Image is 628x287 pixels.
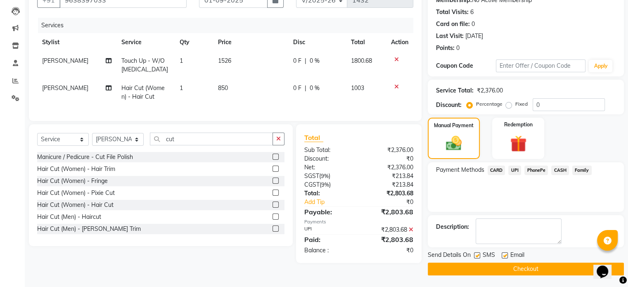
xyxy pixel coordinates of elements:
div: Hair Cut (Women) - Pixie Cut [37,189,115,197]
span: Family [572,166,592,175]
th: Qty [175,33,213,52]
div: ₹0 [369,198,419,206]
div: ( ) [298,180,359,189]
div: Services [38,18,419,33]
div: Discount: [436,101,462,109]
span: 0 F [293,57,301,65]
div: Last Visit: [436,32,464,40]
div: ₹2,803.68 [359,225,419,234]
span: 0 F [293,84,301,93]
div: Coupon Code [436,62,496,70]
span: CGST [304,181,320,188]
div: Hair Cut (Men) - Haircut [37,213,101,221]
span: 1526 [218,57,231,64]
span: 1 [180,57,183,64]
div: Service Total: [436,86,474,95]
div: Sub Total: [298,146,359,154]
span: Touch Up - W/O [MEDICAL_DATA] [121,57,168,73]
a: Add Tip [298,198,369,206]
label: Redemption [504,121,533,128]
span: [PERSON_NAME] [42,57,88,64]
div: Hair Cut (Women) - Hair Trim [37,165,115,173]
div: ₹0 [359,154,419,163]
button: Checkout [428,263,624,275]
label: Fixed [515,100,528,108]
div: ₹213.84 [359,172,419,180]
span: Email [510,251,524,261]
button: Apply [589,60,612,72]
span: Hair Cut (Women) - Hair Cut [121,84,165,100]
span: 0 % [310,84,320,93]
span: Payment Methods [436,166,484,174]
div: 0 [456,44,460,52]
div: ₹2,376.00 [477,86,503,95]
div: ₹2,803.68 [359,235,419,244]
span: 1800.68 [351,57,372,64]
span: 1003 [351,84,364,92]
span: 9% [321,181,329,188]
span: UPI [508,166,521,175]
span: | [305,57,306,65]
span: | [305,84,306,93]
span: Send Details On [428,251,471,261]
span: SMS [483,251,495,261]
span: PhonePe [524,166,548,175]
span: [PERSON_NAME] [42,84,88,92]
div: ₹213.84 [359,180,419,189]
div: ₹2,803.68 [359,189,419,198]
div: Hair Cut (Women) - Hair Cut [37,201,114,209]
div: Payments [304,218,413,225]
div: 0 [472,20,475,28]
div: ₹2,376.00 [359,163,419,172]
div: ₹0 [359,246,419,255]
div: Hair Cut (Men) - [PERSON_NAME] Trim [37,225,141,233]
div: Description: [436,223,469,231]
th: Disc [288,33,346,52]
div: Payable: [298,207,359,217]
div: Discount: [298,154,359,163]
div: Hair Cut (Women) - Fringe [37,177,108,185]
iframe: chat widget [593,254,620,279]
label: Percentage [476,100,502,108]
span: CARD [488,166,505,175]
th: Total [346,33,386,52]
img: _cash.svg [441,134,467,152]
th: Price [213,33,288,52]
span: SGST [304,172,319,180]
div: 6 [470,8,474,17]
div: ₹2,376.00 [359,146,419,154]
div: ( ) [298,172,359,180]
div: Balance : [298,246,359,255]
span: 9% [321,173,329,179]
span: 1 [180,84,183,92]
input: Search or Scan [150,133,273,145]
div: Points: [436,44,455,52]
th: Service [116,33,174,52]
span: CASH [551,166,569,175]
div: [DATE] [465,32,483,40]
th: Action [386,33,413,52]
div: Net: [298,163,359,172]
input: Enter Offer / Coupon Code [496,59,586,72]
div: ₹2,803.68 [359,207,419,217]
div: Manicure / Pedicure - Cut File Polish [37,153,133,161]
th: Stylist [37,33,116,52]
div: UPI [298,225,359,234]
div: Total: [298,189,359,198]
img: _gift.svg [505,133,532,154]
span: 0 % [310,57,320,65]
div: Card on file: [436,20,470,28]
div: Paid: [298,235,359,244]
div: Total Visits: [436,8,469,17]
span: 850 [218,84,228,92]
span: Total [304,133,323,142]
label: Manual Payment [434,122,474,129]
